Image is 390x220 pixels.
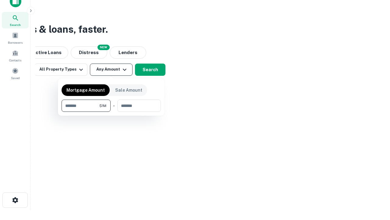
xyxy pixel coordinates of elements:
[66,87,105,94] p: Mortgage Amount
[99,103,106,108] span: $1M
[113,100,115,112] div: -
[360,171,390,200] iframe: Chat Widget
[115,87,142,94] p: Sale Amount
